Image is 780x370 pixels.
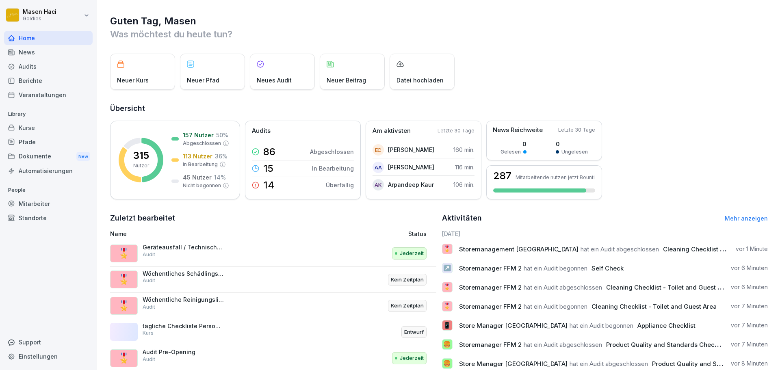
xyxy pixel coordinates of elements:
a: News [4,45,93,59]
p: Geräteausfall / Technische Störung [143,244,224,251]
p: News Reichweite [493,125,543,135]
p: 🎖️ [443,243,451,255]
p: 🎖️ [443,301,451,312]
p: People [4,184,93,197]
p: [PERSON_NAME] [388,145,434,154]
span: Store Manager [GEOGRAPHIC_DATA] [459,322,568,329]
p: ↗️ [443,262,451,274]
p: Ungelesen [561,148,588,156]
p: Audit Pre-Opening [143,348,224,356]
h2: Aktivitäten [442,212,482,224]
p: Letzte 30 Tage [558,126,595,134]
p: vor 7 Minuten [731,321,768,329]
span: Store Manager [GEOGRAPHIC_DATA] [459,360,568,368]
a: Mehr anzeigen [725,215,768,222]
p: 106 min. [453,180,474,189]
p: 116 min. [455,163,474,171]
a: tägliche Checkliste PersonalräumeKursEntwurf [110,319,436,346]
p: Datei hochladen [396,76,444,84]
span: Self Check [591,264,624,272]
p: 🍔 [443,358,451,369]
a: 🎖️Wöchentliches SchädlingsmonitoringAuditKein Zeitplan [110,267,436,293]
p: vor 6 Minuten [731,264,768,272]
p: Kein Zeitplan [391,276,424,284]
span: Storemanager FFM 2 [459,283,522,291]
p: 113 Nutzer [183,152,212,160]
div: Berichte [4,74,93,88]
p: Wöchentliche Reinigungsliste Personalräume [143,296,224,303]
p: Audit [143,356,155,363]
p: 🎖️ [118,299,130,313]
p: Gelesen [500,148,521,156]
p: 86 [263,147,275,157]
p: 🎖️ [443,281,451,293]
a: Kurse [4,121,93,135]
p: Library [4,108,93,121]
span: Storemanagement [GEOGRAPHIC_DATA] [459,245,578,253]
div: AA [373,162,384,173]
span: Product Quality and Standards Checklist [606,341,726,348]
a: Veranstaltungen [4,88,93,102]
p: Kein Zeitplan [391,302,424,310]
span: Appliance Checklist [637,322,695,329]
span: Storemanager FFM 2 [459,264,522,272]
span: Cleaning Checklist - Toilet and Guest Area [591,303,717,310]
p: vor 7 Minuten [731,340,768,348]
span: hat ein Audit abgeschlossen [524,341,602,348]
p: Kurs [143,329,154,337]
p: vor 7 Minuten [731,302,768,310]
span: hat ein Audit abgeschlossen [570,360,648,368]
p: vor 1 Minute [736,245,768,253]
div: Support [4,335,93,349]
p: Neuer Kurs [117,76,149,84]
p: Entwurf [404,328,424,336]
div: Dokumente [4,149,93,164]
p: Arpandeep Kaur [388,180,434,189]
a: Automatisierungen [4,164,93,178]
p: 0 [500,140,526,148]
p: Jederzeit [400,354,424,362]
p: Name [110,229,314,238]
h2: Übersicht [110,103,768,114]
p: vor 6 Minuten [731,283,768,291]
a: Standorte [4,211,93,225]
h2: Zuletzt bearbeitet [110,212,436,224]
p: 160 min. [453,145,474,154]
p: Nutzer [133,162,149,169]
div: EC [373,144,384,156]
p: vor 8 Minuten [731,359,768,368]
p: Abgeschlossen [183,140,221,147]
p: 🎖️ [118,246,130,261]
p: Letzte 30 Tage [438,127,474,134]
span: Storemanager FFM 2 [459,341,522,348]
p: Was möchtest du heute tun? [110,28,768,41]
a: Mitarbeiter [4,197,93,211]
p: Wöchentliches Schädlingsmonitoring [143,270,224,277]
p: Masen Haci [23,9,56,15]
p: 315 [133,151,149,160]
a: Pfade [4,135,93,149]
p: Audit [143,303,155,311]
h6: [DATE] [442,229,768,238]
div: AK [373,179,384,190]
p: Neuer Pfad [187,76,219,84]
p: Status [408,229,427,238]
p: Nicht begonnen [183,182,221,189]
a: Einstellungen [4,349,93,364]
span: Product Quality and Standards Checklist [652,360,772,368]
p: 45 Nutzer [183,173,212,182]
h1: Guten Tag, Masen [110,15,768,28]
span: Storemanager FFM 2 [459,303,522,310]
a: Audits [4,59,93,74]
p: Am aktivsten [373,126,411,136]
p: Neues Audit [257,76,292,84]
a: 🎖️Wöchentliche Reinigungsliste PersonalräumeAuditKein Zeitplan [110,293,436,319]
span: hat ein Audit abgeschlossen [581,245,659,253]
span: hat ein Audit begonnen [524,303,587,310]
p: 157 Nutzer [183,131,214,139]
